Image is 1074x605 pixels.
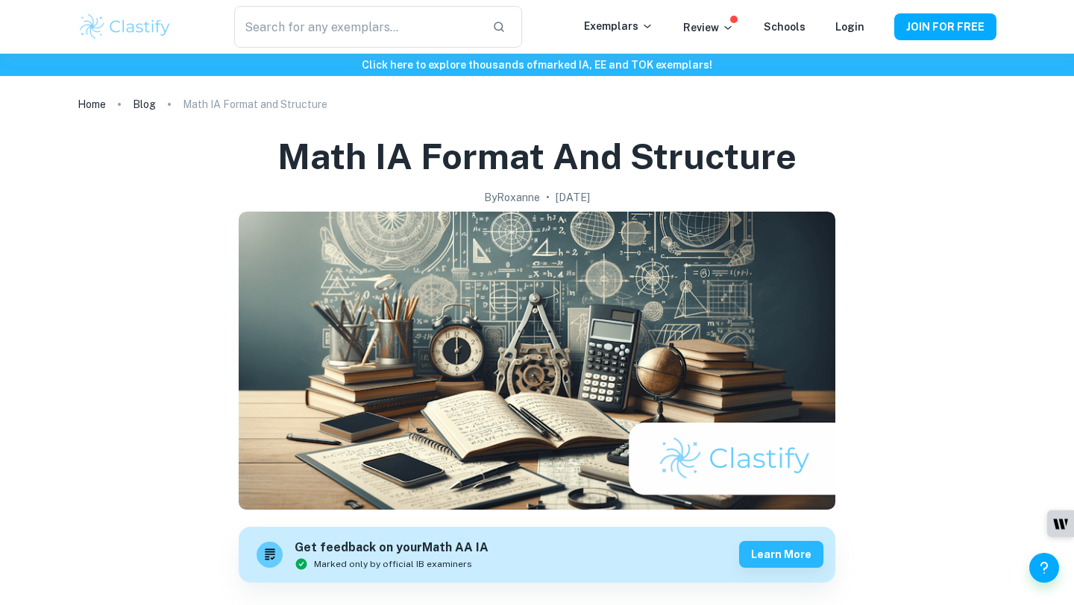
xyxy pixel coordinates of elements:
h1: Math IA Format and Structure [277,133,797,180]
a: Login [835,21,864,33]
img: Math IA Format and Structure cover image [239,212,835,510]
a: Home [78,94,106,115]
h6: Click here to explore thousands of marked IA, EE and TOK exemplars ! [3,57,1071,73]
a: Schools [764,21,805,33]
p: Review [683,19,734,36]
span: Marked only by official IB examiners [314,557,472,571]
h2: [DATE] [556,189,590,206]
img: Clastify logo [78,12,172,42]
h6: Get feedback on your Math AA IA [295,539,489,557]
input: Search for any exemplars... [234,6,480,48]
p: Exemplars [584,18,653,34]
p: Math IA Format and Structure [183,96,327,113]
button: JOIN FOR FREE [894,13,996,40]
h2: By Roxanne [484,189,540,206]
button: Learn more [739,541,823,568]
p: • [546,189,550,206]
a: Blog [133,94,156,115]
button: Help and Feedback [1029,553,1059,583]
a: Get feedback on yourMath AA IAMarked only by official IB examinersLearn more [239,527,835,583]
